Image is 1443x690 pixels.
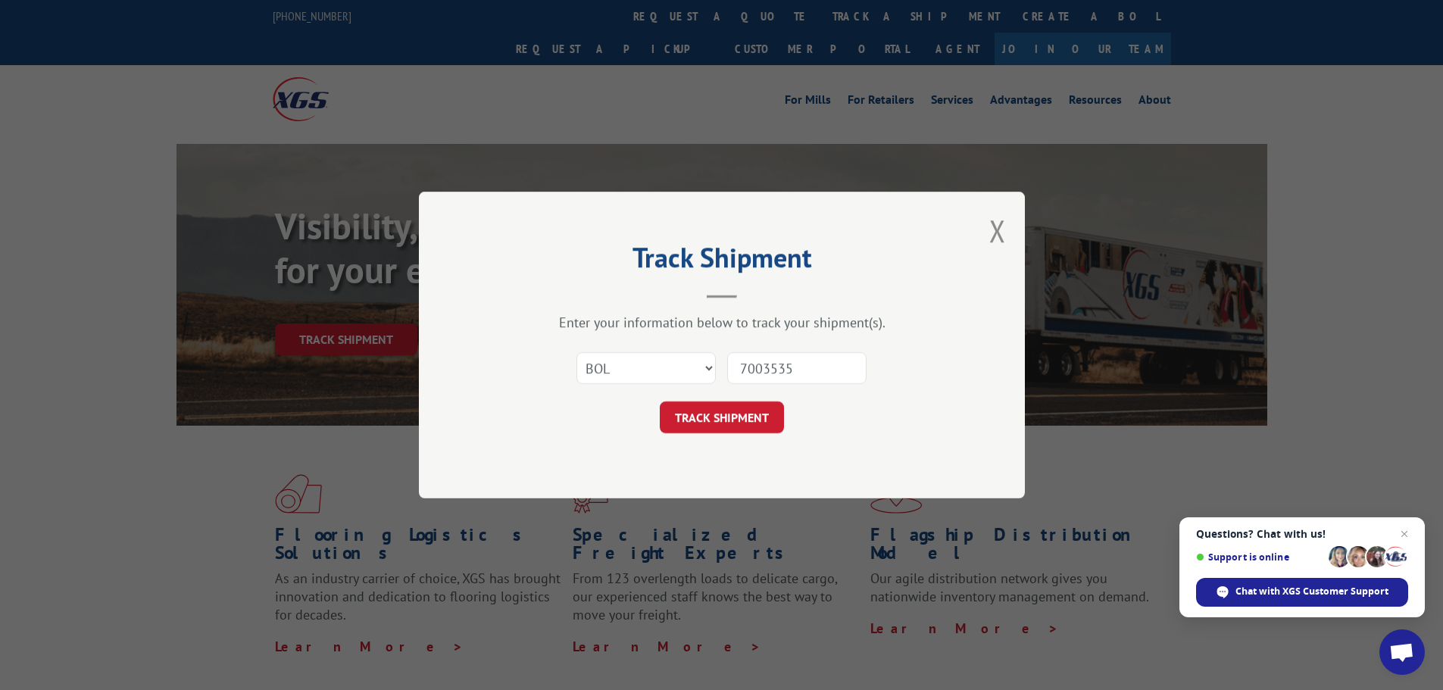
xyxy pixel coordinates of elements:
div: Enter your information below to track your shipment(s). [495,314,949,331]
button: TRACK SHIPMENT [660,401,784,433]
span: Close chat [1395,525,1413,543]
div: Open chat [1379,629,1425,675]
div: Chat with XGS Customer Support [1196,578,1408,607]
input: Number(s) [727,352,867,384]
h2: Track Shipment [495,247,949,276]
span: Support is online [1196,551,1323,563]
span: Chat with XGS Customer Support [1235,585,1388,598]
button: Close modal [989,211,1006,251]
span: Questions? Chat with us! [1196,528,1408,540]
